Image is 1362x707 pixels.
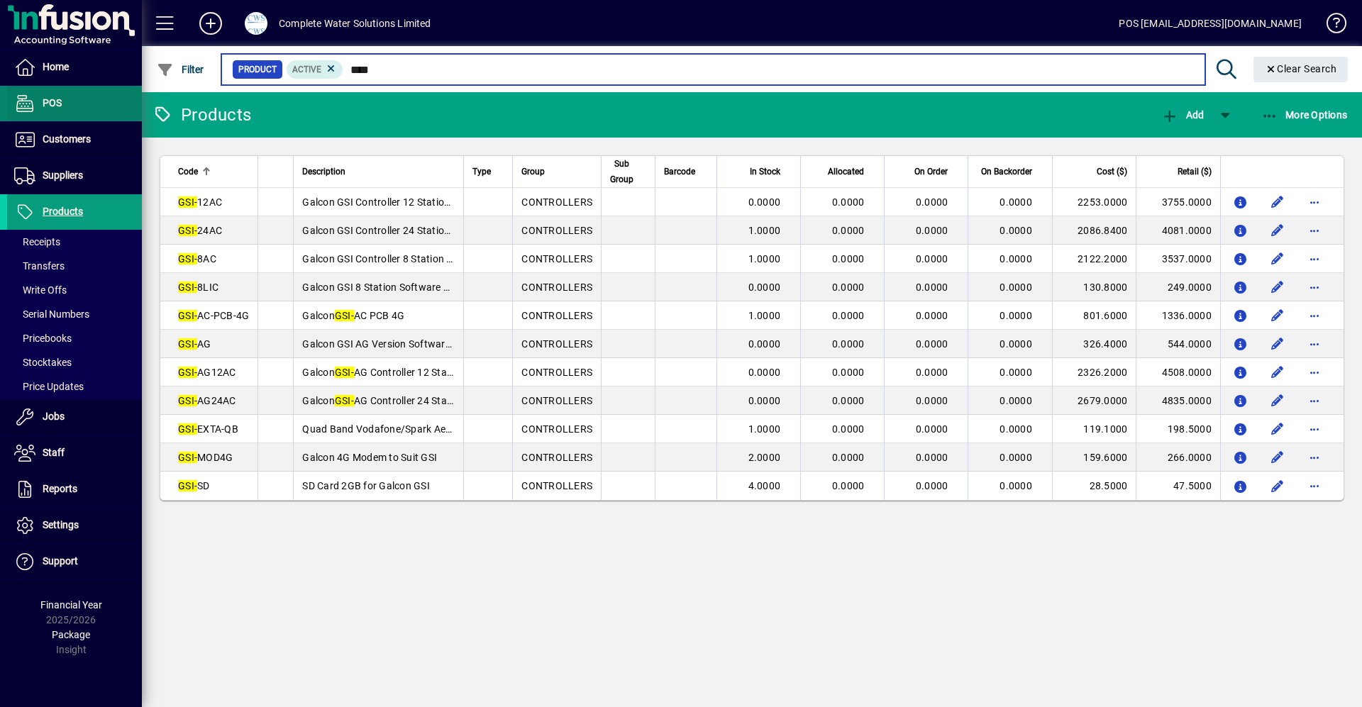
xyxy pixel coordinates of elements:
span: Quad Band Vodafone/Spark Aerial for GSI c/w 5m Cable & Connector [302,423,617,435]
span: 0.0000 [916,253,948,265]
mat-chip: Activation Status: Active [287,60,343,79]
span: Financial Year [40,599,102,611]
button: More options [1303,191,1326,213]
td: 4081.0000 [1136,216,1220,245]
span: Pricebooks [14,333,72,344]
a: Staff [7,435,142,471]
span: Barcode [664,164,695,179]
span: Clear Search [1265,63,1337,74]
div: Group [521,164,592,179]
button: More options [1303,247,1326,270]
span: CONTROLLERS [521,367,592,378]
button: Clear [1253,57,1349,82]
span: Price Updates [14,381,84,392]
a: Settings [7,508,142,543]
span: 0.0000 [916,367,948,378]
span: 0.0000 [1000,367,1032,378]
span: Cost ($) [1097,164,1127,179]
span: Receipts [14,236,60,247]
td: 119.1000 [1052,415,1136,443]
span: 0.0000 [1000,225,1032,236]
span: 0.0000 [832,338,865,350]
td: 198.5000 [1136,415,1220,443]
span: Serial Numbers [14,308,89,320]
a: Suppliers [7,158,142,194]
button: More options [1303,333,1326,355]
div: Sub Group [610,156,646,187]
span: Type [472,164,491,179]
button: Edit [1266,219,1289,242]
td: 28.5000 [1052,472,1136,500]
span: 1.0000 [748,225,781,236]
em: GSI- [178,367,197,378]
span: 0.0000 [832,310,865,321]
span: Jobs [43,411,65,422]
span: Galcon GSI 8 Station Software Upgrade License [302,282,519,293]
span: 0.0000 [832,196,865,208]
em: GSI- [335,395,354,406]
span: Settings [43,519,79,530]
td: 130.8000 [1052,273,1136,301]
button: Add [1158,102,1207,128]
span: SD [178,480,210,491]
a: Reports [7,472,142,507]
button: More options [1303,474,1326,497]
span: EXTA-QB [178,423,238,435]
span: Transfers [14,260,65,272]
div: Products [153,104,251,126]
em: GSI- [178,253,197,265]
span: 0.0000 [832,367,865,378]
span: 0.0000 [748,367,781,378]
span: Product [238,62,277,77]
span: 0.0000 [1000,480,1032,491]
a: POS [7,86,142,121]
button: Edit [1266,191,1289,213]
td: 326.4000 [1052,330,1136,358]
span: 0.0000 [916,196,948,208]
span: 24AC [178,225,222,236]
div: In Stock [726,164,793,179]
span: AG24AC [178,395,236,406]
span: 0.0000 [1000,196,1032,208]
span: CONTROLLERS [521,253,592,265]
button: Filter [153,57,208,82]
span: Reports [43,483,77,494]
a: Serial Numbers [7,302,142,326]
span: 0.0000 [1000,423,1032,435]
span: 0.0000 [832,423,865,435]
button: More Options [1258,102,1351,128]
button: Edit [1266,446,1289,469]
button: Edit [1266,474,1289,497]
span: Galcon GSI Controller 8 Station 4G 230VAC [302,253,498,265]
a: Jobs [7,399,142,435]
span: 0.0000 [1000,282,1032,293]
span: AG [178,338,211,350]
span: AC-PCB-4G [178,310,249,321]
span: Code [178,164,198,179]
a: Pricebooks [7,326,142,350]
button: More options [1303,219,1326,242]
span: 0.0000 [916,225,948,236]
span: 1.0000 [748,423,781,435]
span: 0.0000 [832,395,865,406]
td: 4835.0000 [1136,386,1220,415]
span: Sub Group [610,156,633,187]
span: Products [43,206,83,217]
a: Price Updates [7,374,142,399]
span: 0.0000 [1000,253,1032,265]
button: Edit [1266,418,1289,440]
button: Edit [1266,304,1289,327]
button: Add [188,11,233,36]
span: CONTROLLERS [521,395,592,406]
a: Support [7,544,142,579]
div: Description [302,164,455,179]
span: CONTROLLERS [521,225,592,236]
span: On Order [914,164,948,179]
td: 47.5000 [1136,472,1220,500]
span: 0.0000 [916,480,948,491]
button: More options [1303,304,1326,327]
span: Allocated [828,164,864,179]
span: 2.0000 [748,452,781,463]
a: Customers [7,122,142,157]
a: Transfers [7,254,142,278]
